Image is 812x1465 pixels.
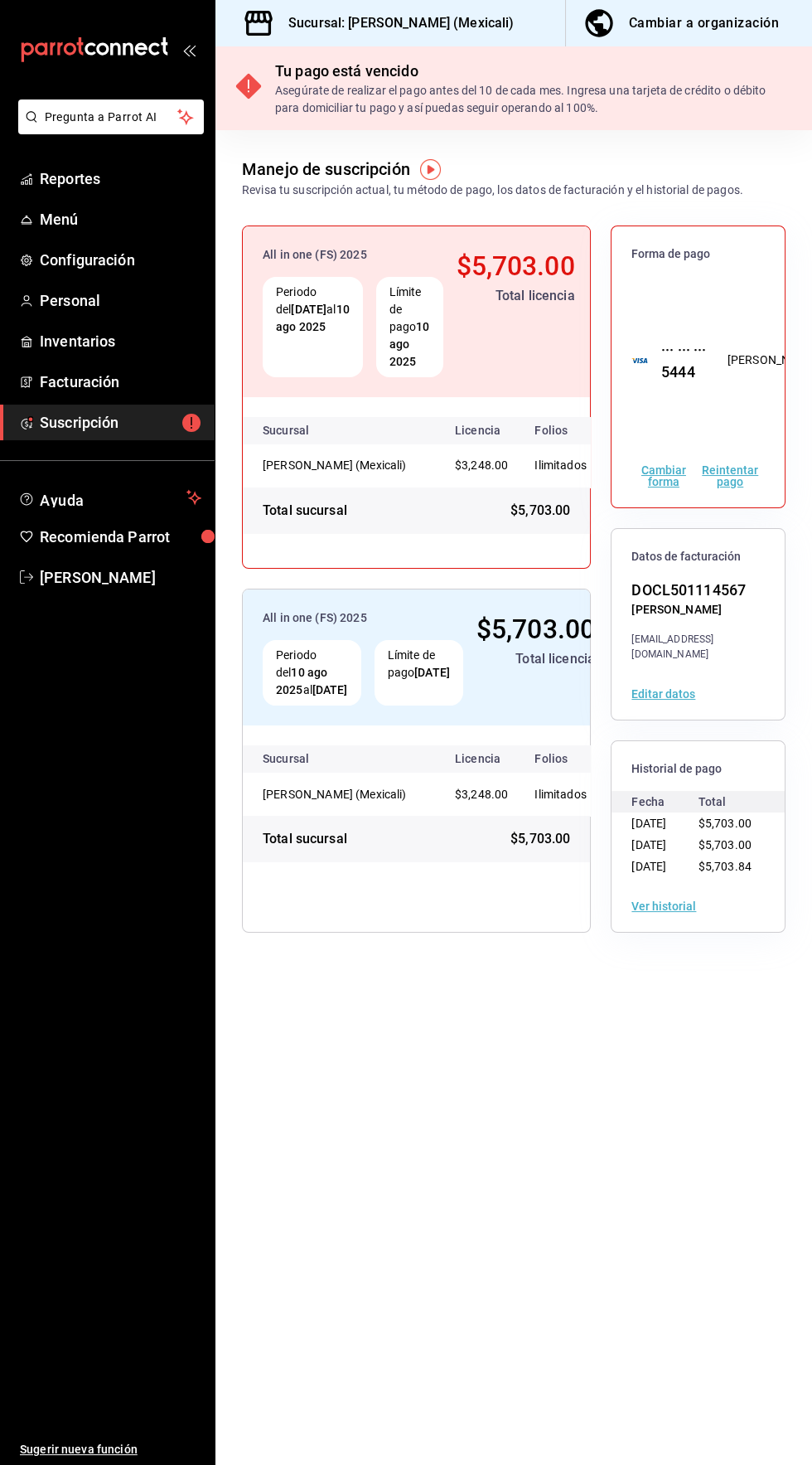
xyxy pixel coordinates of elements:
button: open_drawer_menu [182,43,196,56]
div: Límite de pago [376,277,443,377]
div: Límite de pago [375,640,463,706]
span: Historial de pago [631,761,765,777]
span: $5,703.00 [510,501,570,521]
div: [EMAIL_ADDRESS][DOMAIN_NAME] [631,632,765,662]
a: Pregunta a Parrot AI [12,120,204,138]
div: [PERSON_NAME] (Mexicali) [263,786,428,803]
span: [PERSON_NAME] [40,566,201,589]
div: Sucursal [263,752,354,765]
span: Datos de facturación [631,549,765,565]
span: $5,703.00 [698,838,752,851]
button: Pregunta a Parrot AI [18,99,204,134]
th: Licencia [442,745,521,772]
span: Inventarios [40,330,201,352]
div: Asegúrate de realizar el pago antes del 10 de cada mes. Ingresa una tarjeta de crédito o débito p... [275,82,792,117]
span: $5,703.00 [510,829,570,849]
div: Tu pago está vencido [275,60,792,82]
span: $3,248.00 [455,788,508,801]
span: Sugerir nueva función [20,1441,201,1458]
div: Tortas Omar (Mexicali) [263,786,428,803]
div: DOCL501114567 [631,579,765,601]
td: Ilimitados [521,772,600,816]
span: Ayuda [40,488,180,507]
div: Manejo de suscripción [242,157,410,182]
div: [DATE] [631,834,698,856]
span: Pregunta a Parrot AI [45,109,178,126]
div: Fecha [631,791,698,813]
strong: 10 ago 2025 [389,320,430,368]
span: Forma de pago [631,246,765,262]
span: Recomienda Parrot [40,526,201,548]
div: ··· ··· ··· 5444 [648,338,708,383]
strong: [DATE] [414,666,450,679]
div: Cambiar a organización [629,12,779,35]
div: Revisa tu suscripción actual, tu método de pago, los datos de facturación y el historial de pagos. [242,182,743,199]
div: [DATE] [631,856,698,877]
span: $5,703.00 [457,250,575,282]
span: $5,703.00 [476,614,595,645]
span: Facturación [40,371,201,393]
div: Total sucursal [263,829,347,849]
div: Total licencia [457,286,575,306]
div: Total [698,791,765,813]
img: Tooltip marker [420,159,441,180]
span: Menú [40,208,201,230]
div: Sucursal [263,424,354,437]
button: Ver historial [631,900,696,912]
strong: [DATE] [312,683,348,696]
div: [PERSON_NAME] (Mexicali) [263,457,428,473]
span: $5,703.84 [698,860,752,873]
button: Editar datos [631,688,695,700]
div: [PERSON_NAME] [631,601,765,619]
span: $3,248.00 [455,458,508,472]
strong: [DATE] [291,303,326,316]
span: Configuración [40,249,201,271]
div: Total licencia [476,649,595,669]
div: Tortas Omar (Mexicali) [263,457,428,473]
div: Periodo del al [263,277,363,377]
th: Folios [521,745,600,772]
div: All in one (FS) 2025 [263,609,463,627]
th: Licencia [442,417,521,444]
div: All in one (FS) 2025 [263,246,443,264]
span: Suscripción [40,411,201,434]
td: Ilimitados [521,444,600,488]
th: Folios [521,417,600,444]
button: Reintentar pago [695,464,765,488]
strong: 10 ago 2025 [276,666,327,696]
span: Personal [40,289,201,312]
div: [DATE] [631,813,698,834]
h3: Sucursal: [PERSON_NAME] (Mexicali) [275,13,514,33]
span: Reportes [40,167,201,190]
div: Periodo del al [263,640,361,706]
button: Cambiar forma [631,464,695,488]
span: $5,703.00 [698,817,752,830]
div: Total sucursal [263,501,347,521]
